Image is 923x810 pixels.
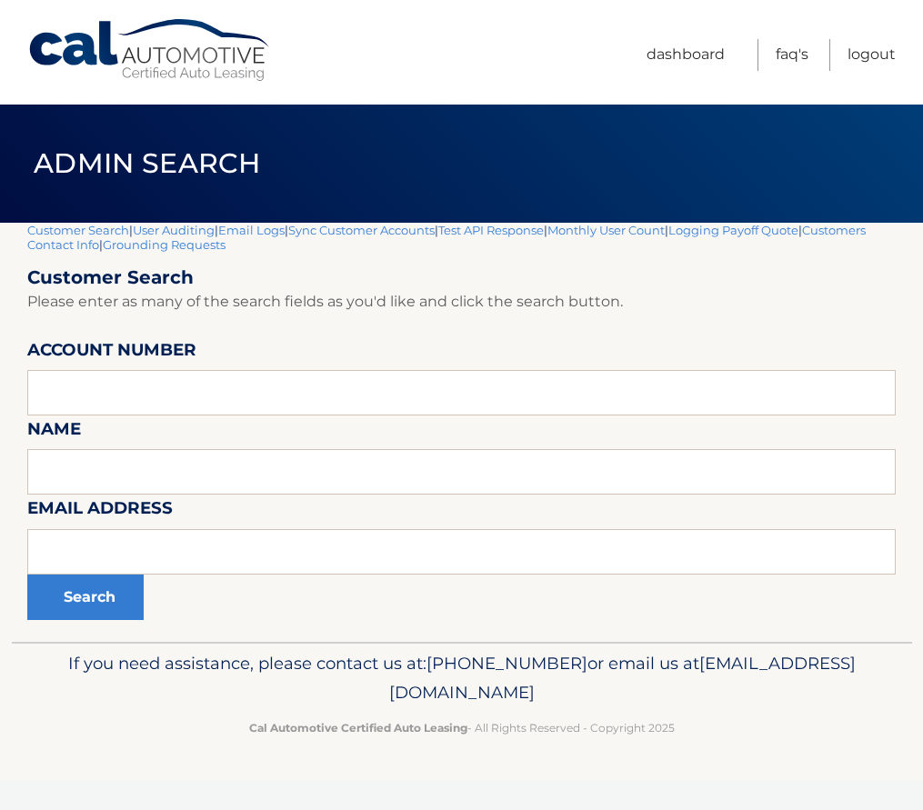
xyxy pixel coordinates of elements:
[27,223,866,252] a: Customers Contact Info
[27,223,896,642] div: | | | | | | | |
[848,39,896,71] a: Logout
[133,223,215,237] a: User Auditing
[34,146,260,180] span: Admin Search
[27,266,896,289] h2: Customer Search
[547,223,665,237] a: Monthly User Count
[776,39,808,71] a: FAQ's
[27,495,173,528] label: Email Address
[249,721,467,735] strong: Cal Automotive Certified Auto Leasing
[218,223,285,237] a: Email Logs
[288,223,435,237] a: Sync Customer Accounts
[103,237,226,252] a: Grounding Requests
[39,649,885,707] p: If you need assistance, please contact us at: or email us at
[27,289,896,315] p: Please enter as many of the search fields as you'd like and click the search button.
[27,336,196,370] label: Account Number
[438,223,544,237] a: Test API Response
[27,415,81,449] label: Name
[27,223,129,237] a: Customer Search
[39,718,885,737] p: - All Rights Reserved - Copyright 2025
[426,653,587,674] span: [PHONE_NUMBER]
[27,575,144,620] button: Search
[27,18,273,83] a: Cal Automotive
[668,223,798,237] a: Logging Payoff Quote
[647,39,725,71] a: Dashboard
